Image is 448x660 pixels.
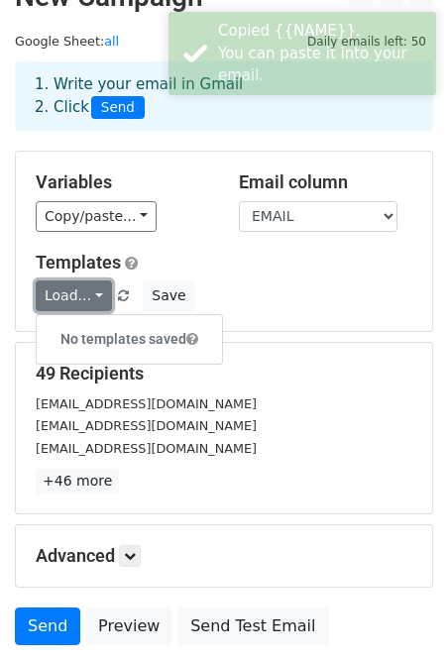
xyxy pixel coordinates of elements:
[143,280,194,311] button: Save
[36,545,412,567] h5: Advanced
[218,20,428,87] div: Copied {{NAME}}. You can paste it into your email.
[36,252,121,273] a: Templates
[85,607,172,645] a: Preview
[104,34,119,49] a: all
[37,323,222,356] h6: No templates saved
[15,34,119,49] small: Google Sheet:
[36,363,412,385] h5: 49 Recipients
[36,418,257,433] small: [EMAIL_ADDRESS][DOMAIN_NAME]
[177,607,328,645] a: Send Test Email
[349,565,448,660] iframe: Chat Widget
[36,280,112,311] a: Load...
[20,73,428,119] div: 1. Write your email in Gmail 2. Click
[91,96,145,120] span: Send
[15,607,80,645] a: Send
[36,441,257,456] small: [EMAIL_ADDRESS][DOMAIN_NAME]
[36,171,209,193] h5: Variables
[36,469,119,494] a: +46 more
[36,201,157,232] a: Copy/paste...
[239,171,412,193] h5: Email column
[36,396,257,411] small: [EMAIL_ADDRESS][DOMAIN_NAME]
